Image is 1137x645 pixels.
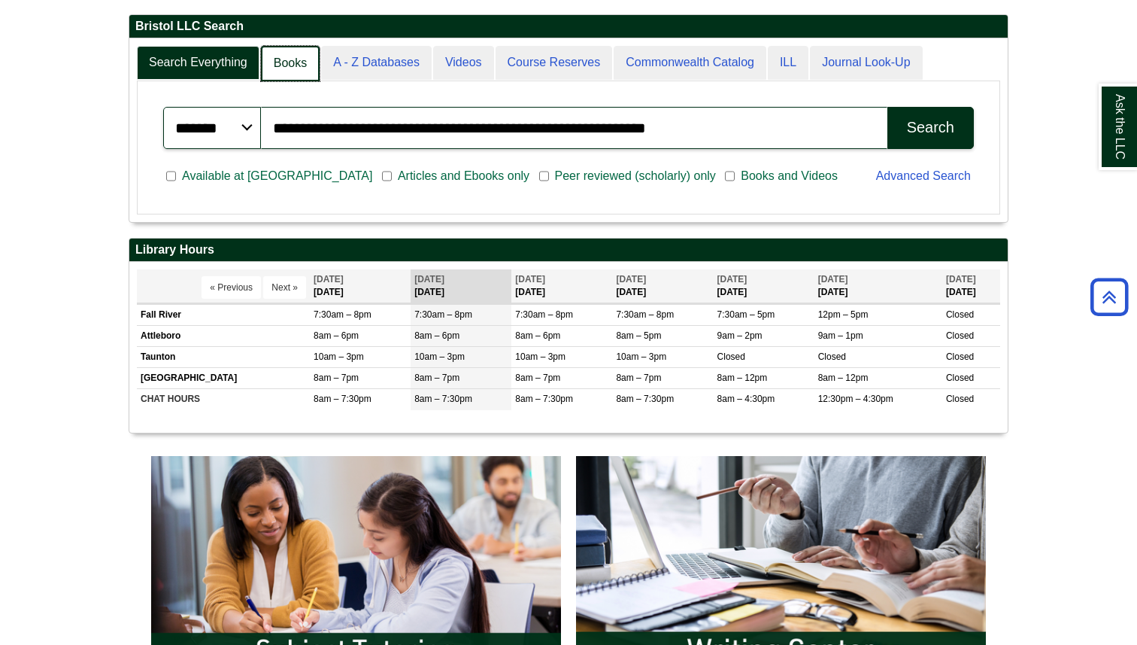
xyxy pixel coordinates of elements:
[129,15,1008,38] h2: Bristol LLC Search
[515,394,573,404] span: 8am – 7:30pm
[414,274,444,284] span: [DATE]
[539,169,549,183] input: Peer reviewed (scholarly) only
[515,373,560,383] span: 8am – 7pm
[907,119,954,136] div: Search
[942,269,1000,303] th: [DATE]
[735,167,844,185] span: Books and Videos
[137,46,259,80] a: Search Everything
[616,330,661,341] span: 8am – 5pm
[810,46,922,80] a: Journal Look-Up
[433,46,494,80] a: Videos
[946,309,974,320] span: Closed
[515,330,560,341] span: 8am – 6pm
[946,351,974,362] span: Closed
[314,351,364,362] span: 10am – 3pm
[612,269,713,303] th: [DATE]
[496,46,613,80] a: Course Reserves
[616,309,674,320] span: 7:30am – 8pm
[137,347,310,368] td: Taunton
[717,373,768,383] span: 8am – 12pm
[176,167,378,185] span: Available at [GEOGRAPHIC_DATA]
[946,373,974,383] span: Closed
[818,373,869,383] span: 8am – 12pm
[314,373,359,383] span: 8am – 7pm
[310,269,411,303] th: [DATE]
[414,373,459,383] span: 8am – 7pm
[314,394,371,404] span: 8am – 7:30pm
[137,326,310,347] td: Attleboro
[314,309,371,320] span: 7:30am – 8pm
[414,309,472,320] span: 7:30am – 8pm
[261,46,320,81] a: Books
[946,394,974,404] span: Closed
[768,46,808,80] a: ILL
[876,169,971,182] a: Advanced Search
[263,276,306,299] button: Next »
[411,269,511,303] th: [DATE]
[946,274,976,284] span: [DATE]
[549,167,722,185] span: Peer reviewed (scholarly) only
[202,276,261,299] button: « Previous
[414,330,459,341] span: 8am – 6pm
[129,239,1008,262] h2: Library Hours
[818,394,893,404] span: 12:30pm – 4:30pm
[616,394,674,404] span: 8am – 7:30pm
[314,330,359,341] span: 8am – 6pm
[616,274,646,284] span: [DATE]
[714,269,814,303] th: [DATE]
[515,274,545,284] span: [DATE]
[616,351,666,362] span: 10am – 3pm
[814,269,942,303] th: [DATE]
[717,394,775,404] span: 8am – 4:30pm
[321,46,432,80] a: A - Z Databases
[392,167,535,185] span: Articles and Ebooks only
[137,389,310,410] td: CHAT HOURS
[887,107,974,149] button: Search
[614,46,766,80] a: Commonwealth Catalog
[717,274,747,284] span: [DATE]
[414,351,465,362] span: 10am – 3pm
[818,351,846,362] span: Closed
[717,351,745,362] span: Closed
[725,169,735,183] input: Books and Videos
[166,169,176,183] input: Available at [GEOGRAPHIC_DATA]
[515,309,573,320] span: 7:30am – 8pm
[818,309,869,320] span: 12pm – 5pm
[414,394,472,404] span: 8am – 7:30pm
[314,274,344,284] span: [DATE]
[717,330,763,341] span: 9am – 2pm
[946,330,974,341] span: Closed
[137,304,310,325] td: Fall River
[1085,287,1133,307] a: Back to Top
[382,169,392,183] input: Articles and Ebooks only
[137,368,310,389] td: [GEOGRAPHIC_DATA]
[717,309,775,320] span: 7:30am – 5pm
[515,351,565,362] span: 10am – 3pm
[511,269,612,303] th: [DATE]
[616,373,661,383] span: 8am – 7pm
[818,330,863,341] span: 9am – 1pm
[818,274,848,284] span: [DATE]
